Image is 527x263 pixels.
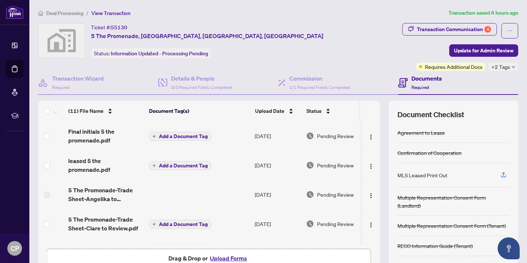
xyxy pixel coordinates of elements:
[484,26,491,33] div: 4
[159,134,208,139] span: Add a Document Tag
[365,130,377,142] button: Logo
[289,85,350,90] span: 1/1 Required Fields Completed
[252,101,304,121] th: Upload Date
[397,242,473,250] div: RECO Information Guide (Tenant)
[306,220,314,228] img: Document Status
[91,32,323,40] span: 5 The Promenade, [GEOGRAPHIC_DATA], [GEOGRAPHIC_DATA], [GEOGRAPHIC_DATA]
[52,85,70,90] span: Required
[68,186,143,203] span: 5 The Promonade-Trade Sheet-Angelika to Review.pdf
[397,129,445,137] div: Agreement to Lease
[306,107,321,115] span: Status
[365,218,377,230] button: Logo
[146,101,252,121] th: Document Tag(s)
[397,149,462,157] div: Confirmation of Cooperation
[86,9,88,17] li: /
[157,244,213,252] span: Back to Vendor Letter
[317,161,354,169] span: Pending Review
[365,189,377,200] button: Logo
[159,163,208,168] span: Add a Document Tag
[397,110,464,120] span: Document Checklist
[52,74,104,83] h4: Transaction Wizard
[512,65,515,69] span: down
[491,63,510,71] span: +2 Tags
[149,161,211,170] button: Add a Document Tag
[306,190,314,199] img: Document Status
[149,220,211,229] button: Add a Document Tag
[46,10,83,16] span: Deal Processing
[91,10,131,16] span: View Transaction
[411,74,442,83] h4: Documents
[368,193,374,199] img: Logo
[159,222,208,227] span: Add a Document Tag
[68,127,143,145] span: Final initials 5 the promenade.pdf
[208,253,249,263] button: Upload Forms
[317,132,354,140] span: Pending Review
[255,107,284,115] span: Upload Date
[11,243,19,253] span: CP
[365,159,377,171] button: Logo
[317,190,354,199] span: Pending Review
[449,44,518,57] button: Update for Admin Review
[368,134,374,140] img: Logo
[111,50,208,57] span: Information Updated - Processing Pending
[152,222,156,226] span: plus
[498,237,520,259] button: Open asap
[171,85,232,90] span: 3/3 Required Fields Completed
[252,151,303,180] td: [DATE]
[38,11,43,16] span: home
[454,45,513,56] span: Update for Admin Review
[402,23,497,36] button: Transaction Communication4
[111,24,127,31] span: 55130
[252,121,303,151] td: [DATE]
[149,132,211,141] button: Add a Document Tag
[171,74,232,83] h4: Details & People
[39,23,85,58] img: svg%3e
[368,163,374,169] img: Logo
[68,156,143,174] span: leased 5 the promenade.pdf
[149,161,211,170] button: Add a Document Tag
[417,23,491,35] div: Transaction Communication
[152,164,156,167] span: plus
[6,5,23,19] img: logo
[317,220,354,228] span: Pending Review
[411,85,429,90] span: Required
[91,48,211,58] div: Status:
[397,193,509,210] div: Multiple Representation Consent Form (Landlord)
[91,23,127,32] div: Ticket #:
[397,171,447,179] div: MLS Leased Print Out
[68,107,103,115] span: (11) File Name
[425,63,483,71] span: Requires Additional Docs
[507,28,512,33] span: ellipsis
[252,209,303,238] td: [DATE]
[306,161,314,169] img: Document Status
[448,9,518,17] article: Transaction saved 4 hours ago
[368,222,374,228] img: Logo
[65,101,146,121] th: (11) File Name
[168,253,249,263] span: Drag & Drop or
[289,74,350,83] h4: Commission
[68,215,143,233] span: 5 The Promonade-Trade Sheet-Clare to Review.pdf
[304,101,366,121] th: Status
[306,132,314,140] img: Document Status
[149,244,157,252] img: Status Icon
[397,222,506,230] div: Multiple Representation Consent Form (Tenant)
[252,180,303,209] td: [DATE]
[152,134,156,138] span: plus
